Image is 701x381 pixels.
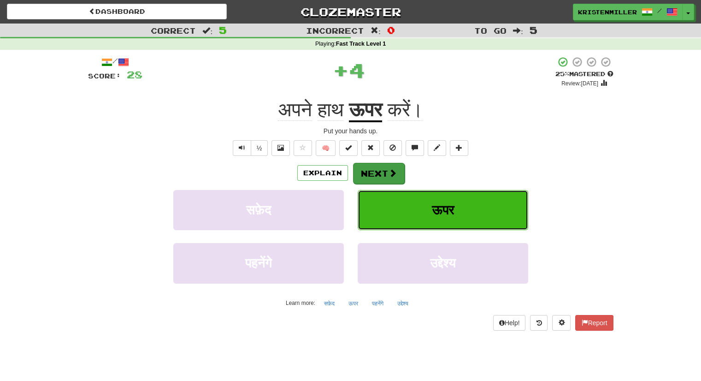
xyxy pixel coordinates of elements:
span: 4 [349,59,365,82]
span: kristenmiller [578,8,637,16]
a: Clozemaster [241,4,460,20]
span: करें। [388,99,423,121]
button: Show image (alt+x) [271,140,290,156]
span: Incorrect [306,26,364,35]
span: : [202,27,212,35]
button: उद्देश्य [392,297,413,310]
small: Review: [DATE] [561,80,598,87]
button: ऊपर [343,297,363,310]
button: Discuss sentence (alt+u) [406,140,424,156]
button: Round history (alt+y) [530,315,548,331]
div: Mastered [555,70,613,78]
span: + [333,56,349,84]
button: उद्देश्य [358,243,528,283]
span: / [657,7,662,14]
button: Help! [493,315,526,331]
span: 25 % [555,70,569,77]
span: हाथ [318,99,344,121]
button: 🧠 [316,140,336,156]
button: Set this sentence to 100% Mastered (alt+m) [339,140,358,156]
span: Correct [151,26,196,35]
small: Learn more: [286,300,315,306]
span: अपने [278,99,312,121]
span: उद्देश्य [430,256,456,270]
span: : [513,27,523,35]
span: 5 [530,24,537,36]
button: Next [353,163,405,184]
span: 0 [387,24,395,36]
button: Play sentence audio (ctl+space) [233,140,251,156]
button: ऊपर [358,190,528,230]
span: To go [474,26,507,35]
button: ½ [251,140,268,156]
button: Ignore sentence (alt+i) [383,140,402,156]
span: ऊपर [432,203,454,217]
div: / [88,56,142,68]
button: पहनेंगे [173,243,344,283]
span: Score: [88,72,121,80]
span: 28 [127,69,142,80]
span: : [371,27,381,35]
button: सफ़ेद [173,190,344,230]
u: ऊपर [349,99,382,122]
strong: Fast Track Level 1 [336,41,386,47]
div: Text-to-speech controls [231,140,268,156]
button: पहनेंगे [367,297,389,310]
button: Add to collection (alt+a) [450,140,468,156]
button: Report [575,315,613,331]
div: Put your hands up. [88,126,613,136]
a: Dashboard [7,4,227,19]
button: Edit sentence (alt+d) [428,140,446,156]
span: पहनेंगे [245,256,272,270]
span: सफ़ेद [246,203,271,217]
a: kristenmiller / [573,4,683,20]
span: 5 [219,24,227,36]
button: Explain [297,165,348,181]
button: Favorite sentence (alt+f) [294,140,312,156]
button: सफ़ेद [319,297,340,310]
button: Reset to 0% Mastered (alt+r) [361,140,380,156]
